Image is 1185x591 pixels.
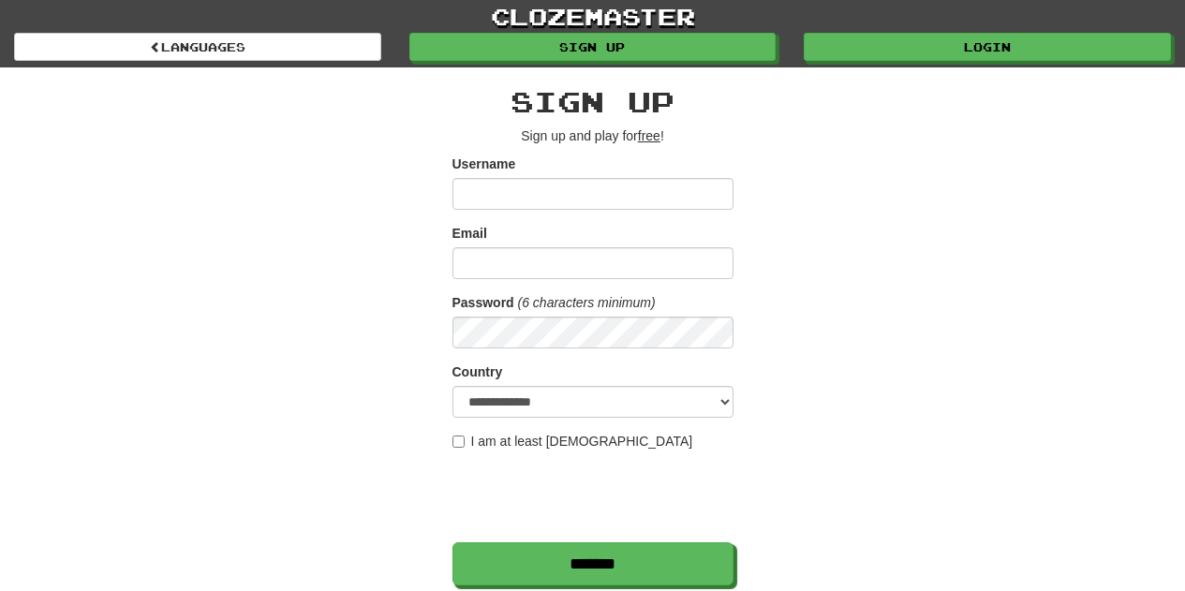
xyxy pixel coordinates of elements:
iframe: reCAPTCHA [452,460,737,533]
h2: Sign up [452,86,733,117]
label: Country [452,362,503,381]
label: Email [452,224,487,243]
em: (6 characters minimum) [518,295,656,310]
label: I am at least [DEMOGRAPHIC_DATA] [452,432,693,451]
label: Password [452,293,514,312]
u: free [638,128,660,143]
a: Login [804,33,1171,61]
a: Languages [14,33,381,61]
label: Username [452,155,516,173]
a: Sign up [409,33,777,61]
p: Sign up and play for ! [452,126,733,145]
input: I am at least [DEMOGRAPHIC_DATA] [452,436,465,448]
